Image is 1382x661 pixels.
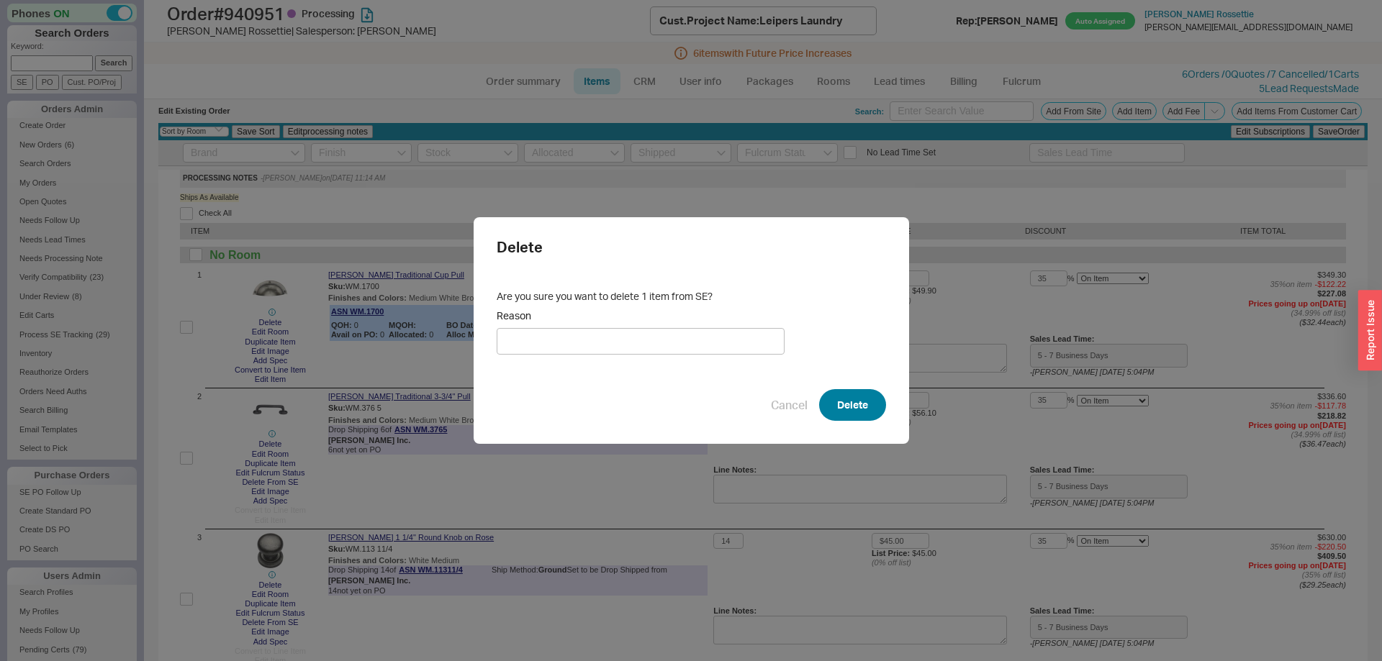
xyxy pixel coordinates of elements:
input: Reason [497,328,785,355]
span: Reason [497,309,785,322]
span: Delete [837,396,868,414]
button: Delete [819,389,886,421]
div: Are you sure you want to delete 1 item from SE? [497,289,886,355]
button: Cancel [771,397,808,413]
h2: Delete [497,240,886,255]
